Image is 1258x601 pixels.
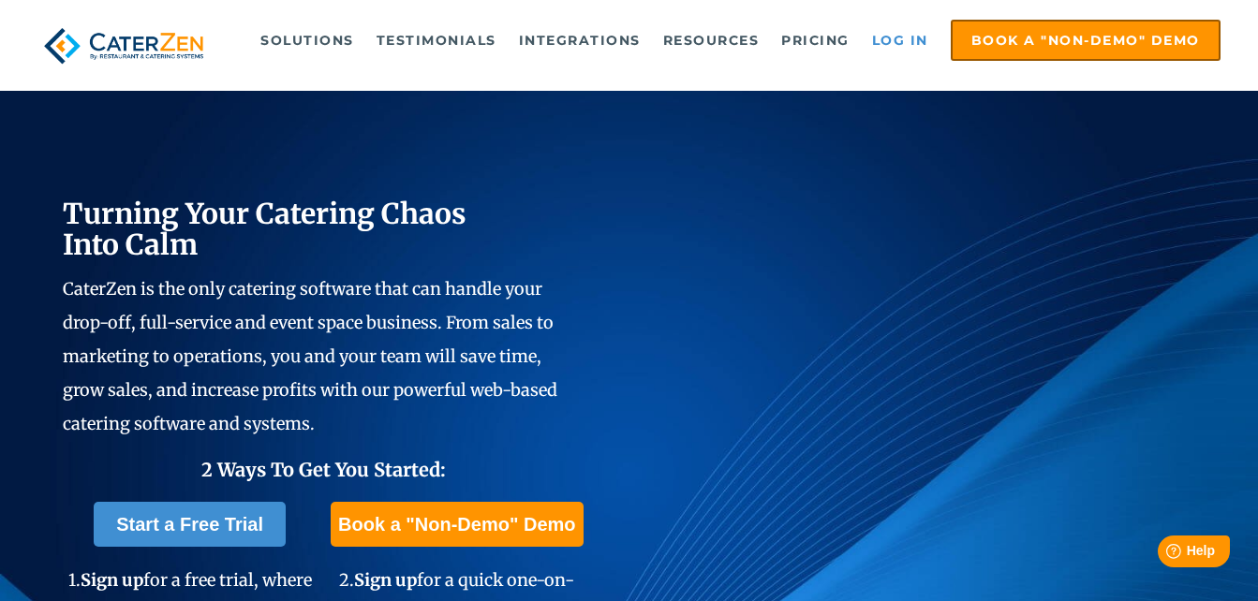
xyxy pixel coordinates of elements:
[951,20,1221,61] a: Book a "Non-Demo" Demo
[94,502,286,547] a: Start a Free Trial
[1091,528,1237,580] iframe: Help widget launcher
[240,20,1221,61] div: Navigation Menu
[367,22,506,59] a: Testimonials
[331,502,583,547] a: Book a "Non-Demo" Demo
[81,569,143,591] span: Sign up
[863,22,938,59] a: Log in
[63,196,466,262] span: Turning Your Catering Chaos Into Calm
[251,22,363,59] a: Solutions
[354,569,417,591] span: Sign up
[654,22,769,59] a: Resources
[63,278,557,434] span: CaterZen is the only catering software that can handle your drop-off, full-service and event spac...
[201,458,446,481] span: 2 Ways To Get You Started:
[772,22,859,59] a: Pricing
[37,20,209,72] img: caterzen
[510,22,650,59] a: Integrations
